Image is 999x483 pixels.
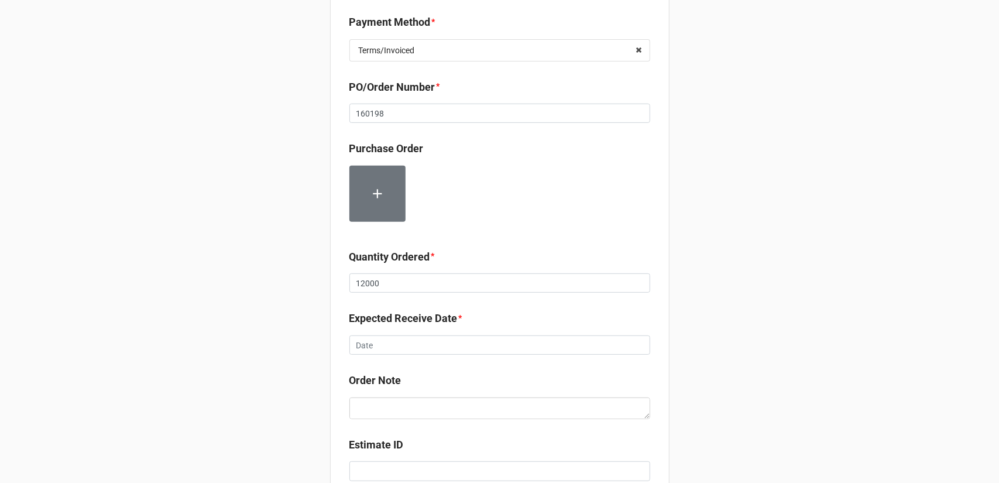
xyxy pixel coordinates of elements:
[349,14,431,30] label: Payment Method
[349,79,435,95] label: PO/Order Number
[349,249,430,265] label: Quantity Ordered
[349,437,404,453] label: Estimate ID
[349,141,424,157] label: Purchase Order
[349,310,458,327] label: Expected Receive Date
[349,372,401,389] label: Order Note
[349,335,650,355] input: Date
[359,46,415,54] div: Terms/Invoiced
